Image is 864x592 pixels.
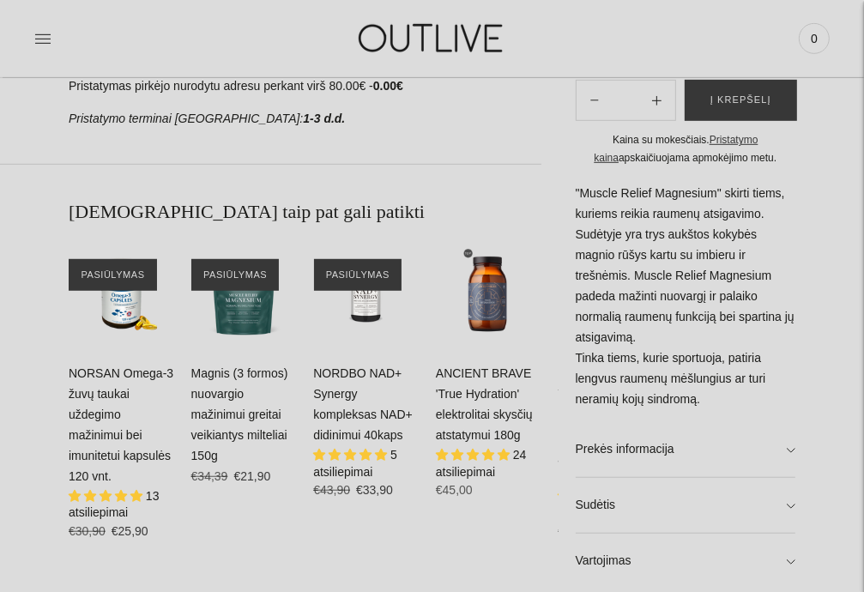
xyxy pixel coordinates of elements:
[373,79,403,93] strong: 0.00€
[313,242,419,347] a: NORDBO NAD+ Synergy kompleksas NAD+ didinimui 40kaps
[436,483,473,497] span: €45,00
[69,199,541,225] h2: [DEMOGRAPHIC_DATA] taip pat gali patikti
[356,483,393,497] span: €33,90
[325,9,540,68] img: OUTLIVE
[436,366,533,442] a: ANCIENT BRAVE 'True Hydration' elektrolitai skysčių atstatymui 180g
[191,242,297,347] a: Magnis (3 formos) nuovargio mažinimui greitai veikiantys milteliai 150g
[802,27,826,51] span: 0
[303,112,345,125] strong: 1-3 d.d.
[638,81,675,122] button: Subtract product quantity
[576,132,795,167] div: Kaina su mokesčiais. apskaičiuojama apmokėjimo metu.
[313,448,397,479] span: 5 atsiliepimai
[313,448,390,462] span: 5.00 stars
[685,81,797,122] button: Į krepšelį
[69,489,159,520] span: 13 atsiliepimai
[191,366,288,462] a: Magnis (3 formos) nuovargio mažinimui greitai veikiantys milteliai 150g
[576,534,795,589] a: Vartojimas
[436,242,541,347] a: ANCIENT BRAVE 'True Hydration' elektrolitai skysčių atstatymui 180g
[69,76,541,97] p: Pristatymas pirkėjo nurodytu adresu perkant virš 80.00€ -
[576,422,795,477] a: Prekės informacija
[799,20,830,57] a: 0
[436,448,513,462] span: 4.88 stars
[69,112,303,125] em: Pristatymo terminai [GEOGRAPHIC_DATA]:
[69,524,106,538] s: €30,90
[576,184,795,410] p: "Muscle Relief Magnesium" skirti tiems, kuriems reikia raumenų atsigavimo. Sudėtyje yra trys aukš...
[69,489,146,503] span: 4.92 stars
[436,448,526,479] span: 24 atsiliepimai
[313,483,350,497] s: €43,90
[233,469,270,483] span: €21,90
[576,478,795,533] a: Sudėtis
[112,524,148,538] span: €25,90
[577,81,613,122] button: Add product quantity
[191,469,228,483] s: €34,39
[710,93,771,110] span: Į krepšelį
[69,366,173,483] a: NORSAN Omega-3 žuvų taukai uždegimo mažinimui bei imunitetui kapsulės 120 vnt.
[69,242,174,347] a: NORSAN Omega-3 žuvų taukai uždegimo mažinimui bei imunitetui kapsulės 120 vnt.
[313,366,413,442] a: NORDBO NAD+ Synergy kompleksas NAD+ didinimui 40kaps
[613,88,638,113] input: Product quantity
